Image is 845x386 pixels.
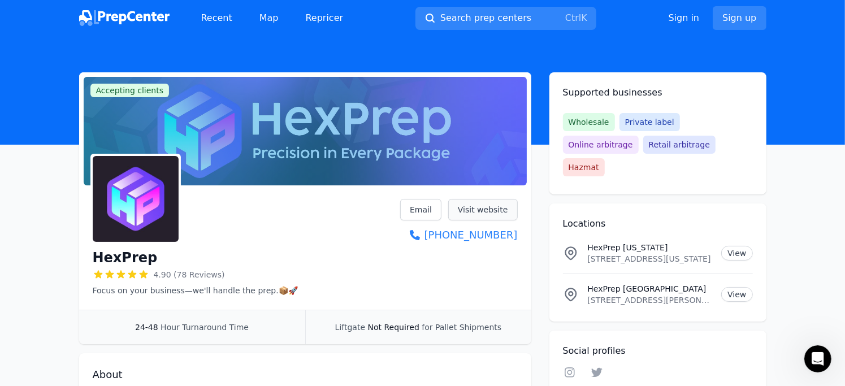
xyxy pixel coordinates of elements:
[174,288,183,297] button: Emoji picker
[669,11,700,25] a: Sign in
[565,12,581,23] kbd: Ctrl
[400,227,517,243] a: [PHONE_NUMBER]
[563,113,615,131] span: Wholesale
[7,5,29,26] button: go back
[93,285,298,296] p: Focus on your business—we'll handle the prep.📦🚀
[619,113,680,131] span: Private label
[335,323,365,332] span: Liftgate
[93,156,179,242] img: HexPrep
[415,7,596,30] button: Search prep centersCtrlK
[563,136,639,154] span: Online arbitrage
[135,323,158,332] span: 24-48
[18,147,154,167] a: Early Stage Program
[563,344,753,358] h2: Social profiles
[19,226,207,255] input: Your email
[588,242,713,253] p: HexPrep [US_STATE]
[563,217,753,231] h2: Locations
[721,287,752,302] a: View
[713,6,766,30] a: Sign up
[18,69,176,191] div: Hey there 😀 Did you know that [PERSON_NAME] offers the most features and performance for the cost...
[75,180,85,189] b: 🚀
[581,12,587,23] kbd: K
[93,367,518,383] h2: About
[588,294,713,306] p: [STREET_ADDRESS][PERSON_NAME][US_STATE]
[55,6,76,14] h1: Aura
[32,6,50,24] img: Profile image for Casey
[192,284,210,302] button: Send a message…
[400,199,441,220] a: Email
[18,206,68,212] div: Aura • 1m ago
[563,158,605,176] span: Hazmat
[9,62,185,203] div: Hey there 😀 Did you know that [PERSON_NAME] offers the most features and performance for the cost...
[64,14,109,25] p: Back [DATE]
[9,62,217,228] div: Aura says…
[192,7,241,29] a: Recent
[368,323,419,332] span: Not Required
[161,323,249,332] span: Hour Turnaround Time
[643,136,716,154] span: Retail arbitrage
[154,269,225,280] span: 4.90 (78 Reviews)
[198,5,219,25] div: Close
[588,283,713,294] p: HexPrep [GEOGRAPHIC_DATA]
[422,323,501,332] span: for Pallet Shipments
[440,11,531,25] span: Search prep centers
[18,180,75,189] a: Start Free Trial
[563,86,753,99] h2: Supported businesses
[177,5,198,26] button: Home
[804,345,831,372] iframe: Intercom live chat
[79,10,170,26] img: PrepCenter
[721,246,752,261] a: View
[250,7,288,29] a: Map
[588,253,713,264] p: [STREET_ADDRESS][US_STATE]
[93,249,158,267] h1: HexPrep
[90,84,170,97] span: Accepting clients
[448,199,518,220] a: Visit website
[12,255,214,275] textarea: Message…
[297,7,353,29] a: Repricer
